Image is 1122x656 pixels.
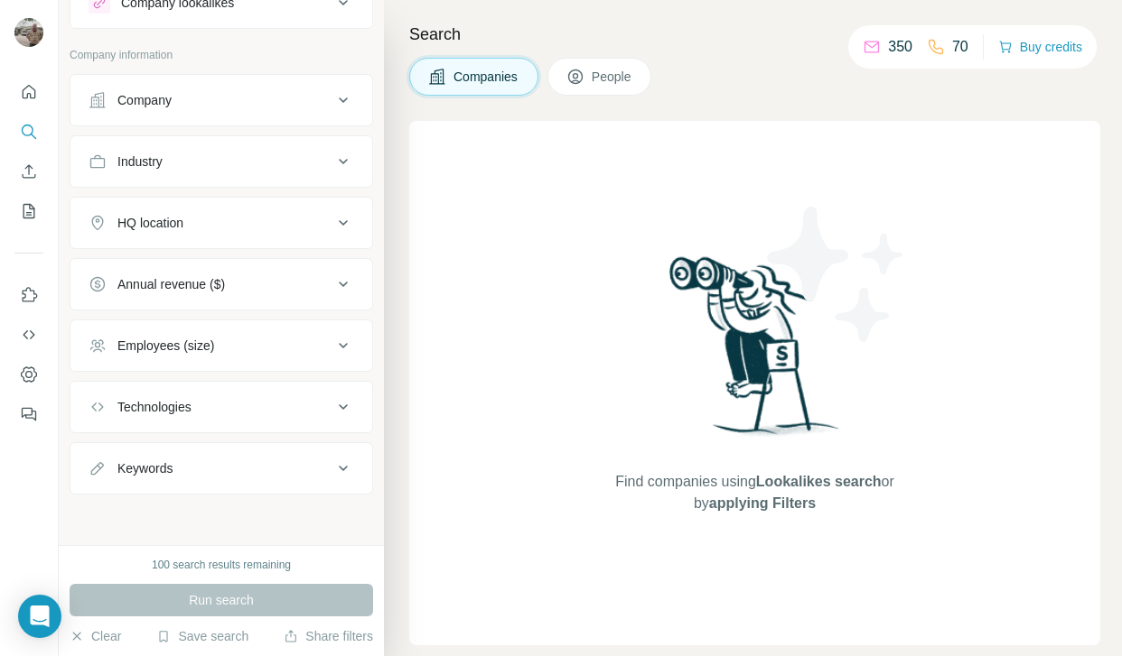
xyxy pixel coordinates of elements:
p: 350 [888,36,912,58]
button: My lists [14,195,43,227]
button: Search [14,115,43,148]
img: Surfe Illustration - Stars [755,193,918,356]
img: Avatar [14,18,43,47]
span: Lookalikes search [756,474,882,489]
button: Save search [156,627,248,645]
button: Clear [70,627,121,645]
div: Open Intercom Messenger [18,595,61,638]
div: HQ location [117,214,183,232]
button: Industry [70,140,372,183]
p: Company information [70,47,373,63]
button: Use Surfe on LinkedIn [14,279,43,311]
button: Technologies [70,385,372,429]
button: Annual revenue ($) [70,263,372,306]
div: Industry [117,152,163,171]
span: Companies [453,68,519,86]
button: Company [70,79,372,122]
div: Keywords [117,459,173,477]
button: Employees (size) [70,324,372,367]
div: Employees (size) [117,337,214,355]
div: 100 search results remaining [152,557,291,573]
button: Use Surfe API [14,319,43,351]
img: Surfe Illustration - Woman searching with binoculars [661,252,849,453]
span: Find companies using or by [610,471,899,514]
button: Enrich CSV [14,155,43,188]
div: Company [117,91,172,109]
button: Share filters [284,627,373,645]
span: People [592,68,633,86]
button: HQ location [70,201,372,245]
div: Annual revenue ($) [117,275,225,293]
div: Technologies [117,398,192,416]
h4: Search [409,22,1100,47]
button: Feedback [14,398,43,430]
span: applying Filters [709,495,816,511]
button: Keywords [70,447,372,490]
button: Quick start [14,76,43,108]
p: 70 [952,36,968,58]
button: Dashboard [14,358,43,391]
button: Buy credits [998,34,1082,60]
